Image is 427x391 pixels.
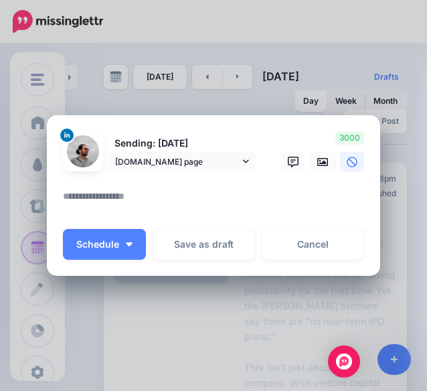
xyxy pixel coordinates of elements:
p: Sending: [DATE] [108,136,256,151]
img: 1696256505061-50508.png [67,135,99,167]
img: arrow-down-white.png [126,242,133,246]
span: Schedule [76,240,119,249]
button: Schedule [63,229,146,260]
a: Cancel [262,229,364,260]
span: 3000 [335,131,364,145]
a: [DOMAIN_NAME] page [108,152,256,171]
span: [DOMAIN_NAME] page [115,155,240,169]
div: Open Intercom Messenger [328,345,360,378]
button: Save as draft [153,229,255,260]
